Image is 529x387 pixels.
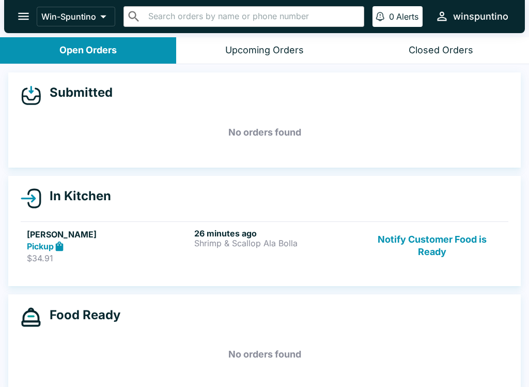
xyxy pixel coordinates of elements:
[145,9,360,24] input: Search orders by name or phone number
[21,336,508,373] h5: No orders found
[21,114,508,151] h5: No orders found
[21,221,508,270] a: [PERSON_NAME]Pickup$34.9126 minutes agoShrimp & Scallop Ala BollaNotify Customer Food is Ready
[37,7,115,26] button: Win-Spuntino
[27,241,54,251] strong: Pickup
[396,11,418,22] p: Alerts
[194,228,357,239] h6: 26 minutes ago
[27,253,190,263] p: $34.91
[41,11,96,22] p: Win-Spuntino
[41,188,111,204] h4: In Kitchen
[27,228,190,241] h5: [PERSON_NAME]
[453,10,508,23] div: winspuntino
[431,5,512,27] button: winspuntino
[41,85,113,100] h4: Submitted
[10,3,37,29] button: open drawer
[362,228,502,264] button: Notify Customer Food is Ready
[389,11,394,22] p: 0
[194,239,357,248] p: Shrimp & Scallop Ala Bolla
[59,44,117,56] div: Open Orders
[41,307,120,323] h4: Food Ready
[409,44,473,56] div: Closed Orders
[225,44,304,56] div: Upcoming Orders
